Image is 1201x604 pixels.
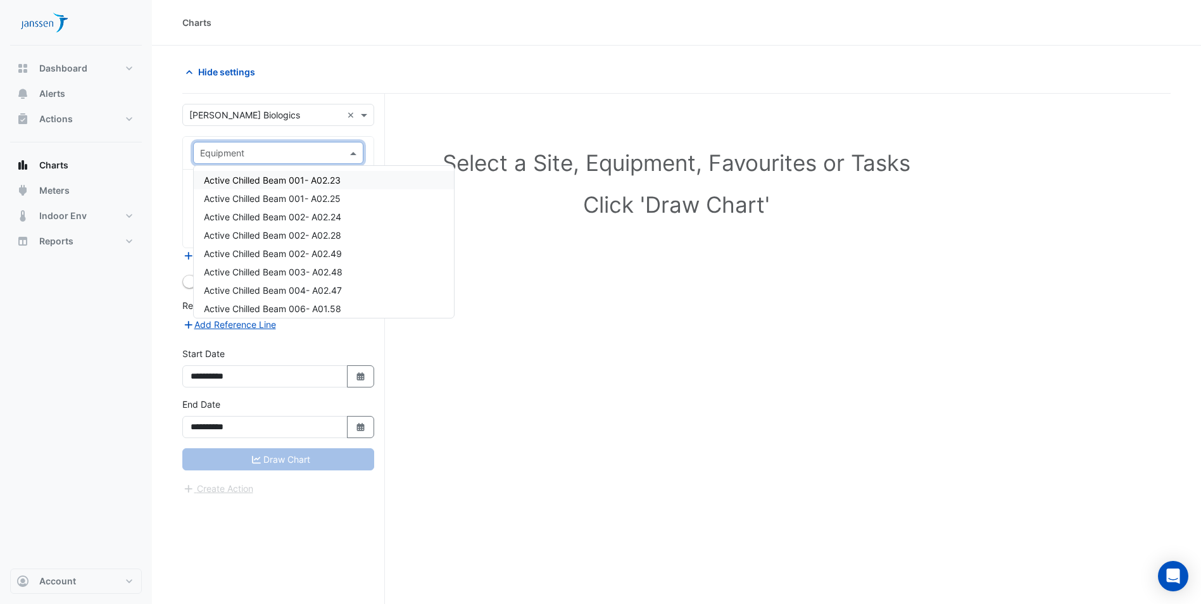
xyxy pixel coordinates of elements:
[16,235,29,248] app-icon: Reports
[355,371,367,382] fa-icon: Select Date
[39,159,68,172] span: Charts
[347,108,358,122] span: Clear
[204,285,342,296] span: Active Chilled Beam 004- A02.47
[10,81,142,106] button: Alerts
[204,267,343,277] span: Active Chilled Beam 003- A02.48
[10,569,142,594] button: Account
[182,398,220,411] label: End Date
[210,191,1143,218] h1: Click 'Draw Chart'
[1158,561,1188,591] div: Open Intercom Messenger
[10,178,142,203] button: Meters
[39,235,73,248] span: Reports
[210,149,1143,176] h1: Select a Site, Equipment, Favourites or Tasks
[39,62,87,75] span: Dashboard
[194,166,454,318] div: Options List
[39,210,87,222] span: Indoor Env
[39,575,76,588] span: Account
[16,87,29,100] app-icon: Alerts
[198,65,255,79] span: Hide settings
[16,113,29,125] app-icon: Actions
[16,184,29,197] app-icon: Meters
[182,249,259,263] button: Add Equipment
[204,211,341,222] span: Active Chilled Beam 002- A02.24
[16,62,29,75] app-icon: Dashboard
[204,193,341,204] span: Active Chilled Beam 001- A02.25
[182,482,254,493] app-escalated-ticket-create-button: Please correct errors first
[204,230,341,241] span: Active Chilled Beam 002- A02.28
[10,229,142,254] button: Reports
[182,61,263,83] button: Hide settings
[10,203,142,229] button: Indoor Env
[10,56,142,81] button: Dashboard
[204,248,342,259] span: Active Chilled Beam 002- A02.49
[182,299,249,312] label: Reference Lines
[39,113,73,125] span: Actions
[16,210,29,222] app-icon: Indoor Env
[182,317,277,332] button: Add Reference Line
[15,10,72,35] img: Company Logo
[182,347,225,360] label: Start Date
[182,16,211,29] div: Charts
[10,153,142,178] button: Charts
[204,303,341,314] span: Active Chilled Beam 006- A01.58
[355,422,367,432] fa-icon: Select Date
[39,87,65,100] span: Alerts
[16,159,29,172] app-icon: Charts
[10,106,142,132] button: Actions
[204,175,341,186] span: Active Chilled Beam 001- A02.23
[39,184,70,197] span: Meters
